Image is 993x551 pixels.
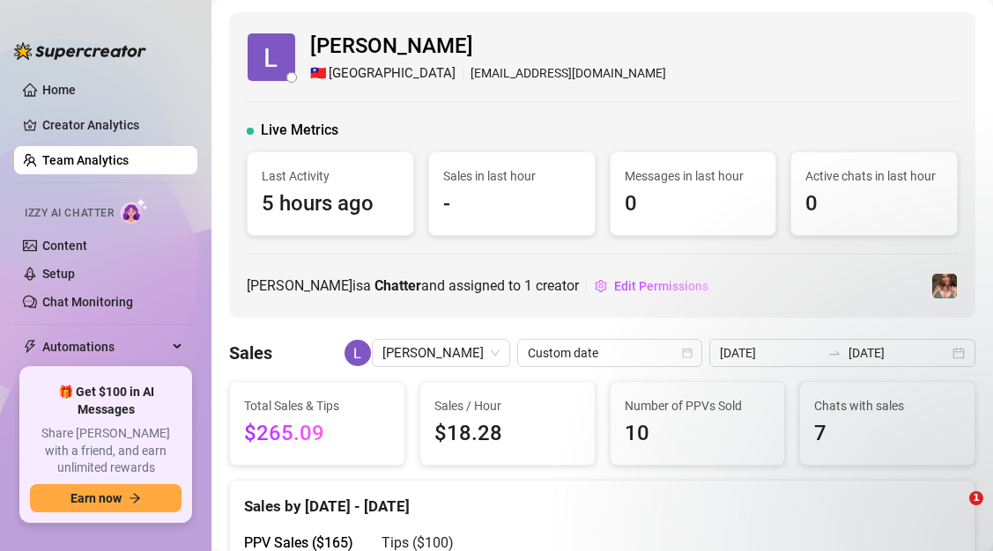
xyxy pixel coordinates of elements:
input: End date [848,343,949,363]
iframe: Intercom live chat [933,491,975,533]
span: Number of PPVs Sold [625,396,771,415]
span: Edit Permissions [614,279,708,293]
span: 5 hours ago [262,187,399,221]
span: swap-right [827,346,841,360]
a: Setup [42,267,75,281]
span: thunderbolt [23,340,37,354]
button: Edit Permissions [594,272,709,300]
span: Last Activity [262,166,399,186]
span: PPV Sales ( $165 ) [244,534,353,551]
a: Content [42,239,87,253]
img: Your [932,274,957,298]
span: Tips ( $100 ) [382,534,454,551]
span: Izzy AI Chatter [25,205,114,222]
span: [GEOGRAPHIC_DATA] [329,63,456,84]
img: logo-BBDzfeDw.svg [14,42,146,60]
span: Automations [42,333,167,361]
a: Chat Monitoring [42,295,133,309]
span: Live Metrics [261,120,338,141]
a: Home [42,83,76,97]
span: Share [PERSON_NAME] with a friend, and earn unlimited rewards [30,425,182,477]
span: 🇹🇼 [310,63,327,84]
span: Sales / Hour [434,396,581,415]
a: Team Analytics [42,153,129,167]
span: 10 [625,417,771,451]
span: calendar [682,348,693,358]
img: Lance [345,340,371,366]
img: Lance [248,33,295,81]
b: Chatter [374,277,421,294]
span: arrow-right [129,492,141,504]
span: $265.09 [244,417,390,451]
span: setting [595,280,607,292]
span: Earn now [70,491,122,505]
span: [PERSON_NAME] is a and assigned to creator [247,275,579,297]
span: $18.28 [434,417,581,451]
span: Lance [382,340,500,366]
span: 🎁 Get $100 in AI Messages [30,384,182,418]
span: 0 [625,187,762,221]
div: [EMAIL_ADDRESS][DOMAIN_NAME] [310,63,666,84]
input: Start date [720,343,820,363]
a: Creator Analytics [42,111,183,139]
span: Custom date [528,340,692,366]
span: [PERSON_NAME] [310,30,666,63]
span: - [443,187,581,221]
span: to [827,346,841,360]
span: Total Sales & Tips [244,396,390,415]
span: 0 [805,187,943,221]
div: Sales by [DATE] - [DATE] [244,481,960,518]
span: Messages in last hour [625,166,762,186]
span: 1 [524,277,532,294]
span: Sales in last hour [443,166,581,186]
img: AI Chatter [121,198,148,224]
span: Active chats in last hour [805,166,943,186]
h4: Sales [229,341,272,365]
button: Earn nowarrow-right [30,484,182,512]
span: 1 [969,491,983,505]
